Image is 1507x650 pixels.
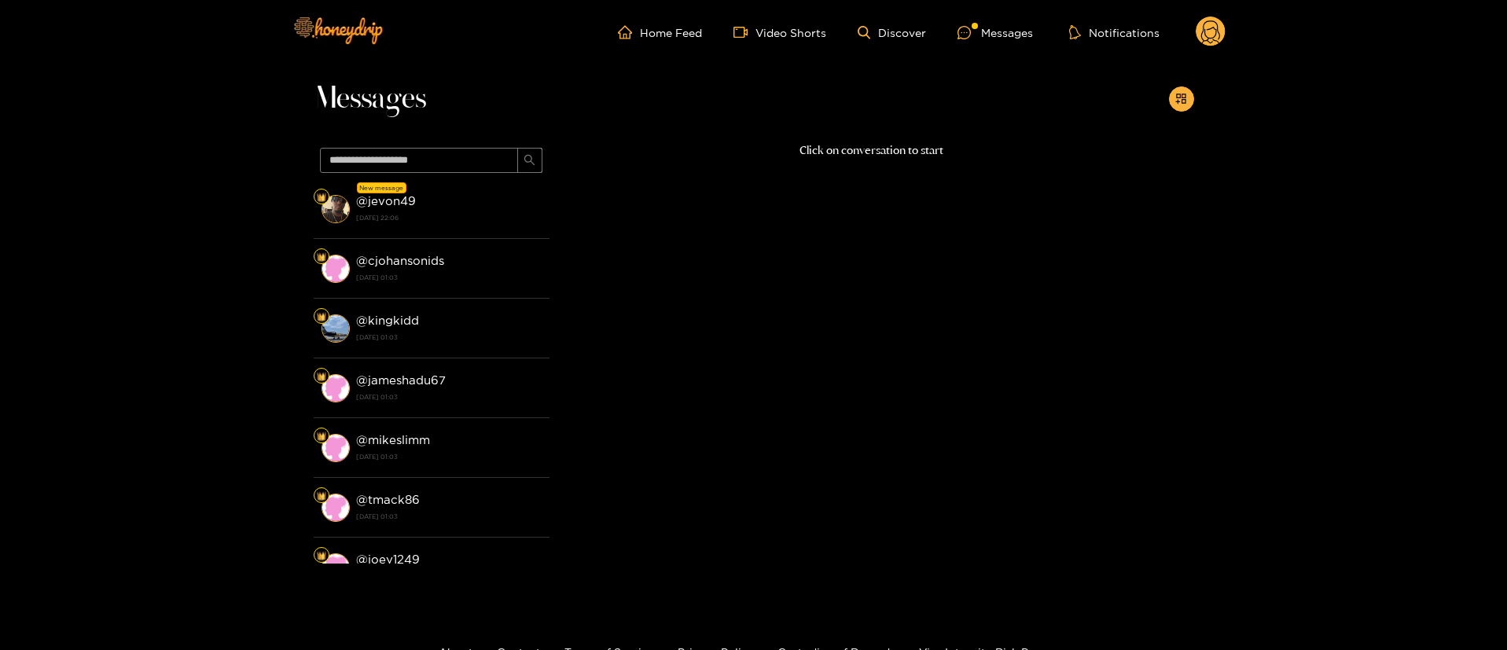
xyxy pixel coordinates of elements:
[356,211,542,225] strong: [DATE] 22:06
[957,24,1033,42] div: Messages
[517,148,542,173] button: search
[858,26,926,39] a: Discover
[356,493,420,506] strong: @ tmack86
[733,25,826,39] a: Video Shorts
[356,390,542,404] strong: [DATE] 01:03
[317,431,326,441] img: Fan Level
[356,373,446,387] strong: @ jameshadu67
[356,194,416,207] strong: @ jevon49
[1064,24,1164,40] button: Notifications
[356,450,542,464] strong: [DATE] 01:03
[356,553,420,566] strong: @ joey1249
[524,154,535,167] span: search
[317,491,326,501] img: Fan Level
[322,494,350,522] img: conversation
[356,314,419,327] strong: @ kingkidd
[317,252,326,262] img: Fan Level
[618,25,640,39] span: home
[322,553,350,582] img: conversation
[356,433,430,446] strong: @ mikeslimm
[356,509,542,523] strong: [DATE] 01:03
[356,330,542,344] strong: [DATE] 01:03
[356,270,542,285] strong: [DATE] 01:03
[317,193,326,202] img: Fan Level
[317,372,326,381] img: Fan Level
[1175,93,1187,106] span: appstore-add
[550,141,1194,160] p: Click on conversation to start
[322,255,350,283] img: conversation
[317,551,326,560] img: Fan Level
[317,312,326,321] img: Fan Level
[322,314,350,343] img: conversation
[1169,86,1194,112] button: appstore-add
[322,374,350,402] img: conversation
[322,434,350,462] img: conversation
[322,195,350,223] img: conversation
[357,182,406,193] div: New message
[733,25,755,39] span: video-camera
[314,80,426,118] span: Messages
[356,254,444,267] strong: @ cjohansonids
[618,25,702,39] a: Home Feed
